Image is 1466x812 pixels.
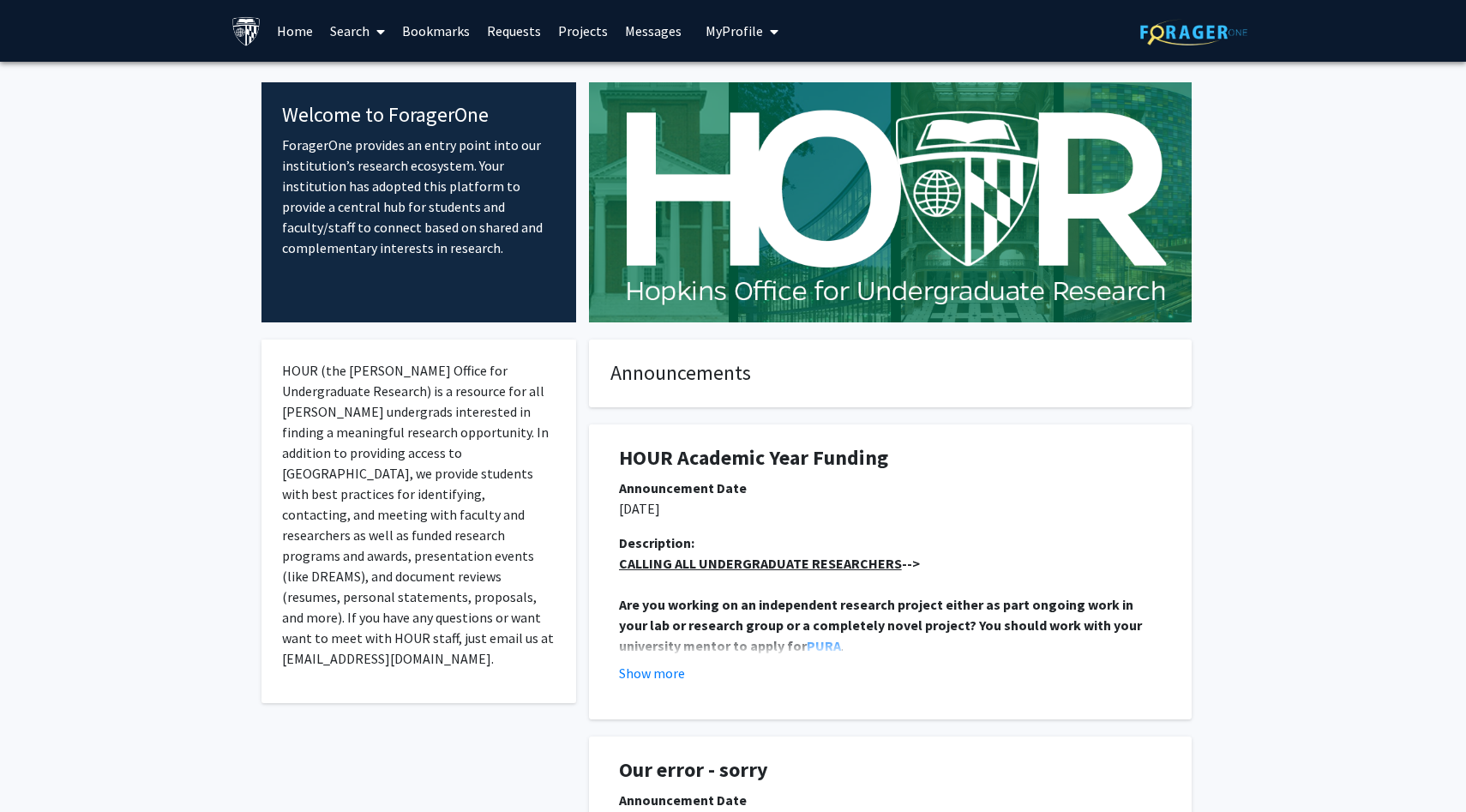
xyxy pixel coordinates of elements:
[616,1,690,61] a: Messages
[619,555,902,572] u: CALLING ALL UNDERGRADUATE RESEARCHERS
[619,555,920,572] strong: -->
[807,637,841,654] a: PURA
[231,16,261,46] img: Johns Hopkins University Logo
[282,103,556,128] h4: Welcome to ForagerOne
[706,22,763,39] span: My Profile
[619,758,1162,783] h1: Our error - sorry
[619,446,1162,471] h1: HOUR Academic Year Funding
[619,596,1145,654] strong: Are you working on an independent research project either as part ongoing work in your lab or res...
[1140,19,1247,45] img: ForagerOne Logo
[394,1,478,61] a: Bookmarks
[268,1,321,61] a: Home
[619,790,1162,810] div: Announcement Date
[619,594,1162,656] p: .
[478,1,550,61] a: Requests
[619,532,1162,553] div: Description:
[282,135,556,258] p: ForagerOne provides an entry point into our institution’s research ecosystem. Your institution ha...
[321,1,394,61] a: Search
[619,478,1162,498] div: Announcement Date
[550,1,616,61] a: Projects
[13,735,73,799] iframe: Chat
[282,360,556,669] p: HOUR (the [PERSON_NAME] Office for Undergraduate Research) is a resource for all [PERSON_NAME] un...
[619,663,685,683] button: Show more
[619,498,1162,519] p: [DATE]
[610,361,1170,386] h4: Announcements
[589,82,1192,322] img: Cover Image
